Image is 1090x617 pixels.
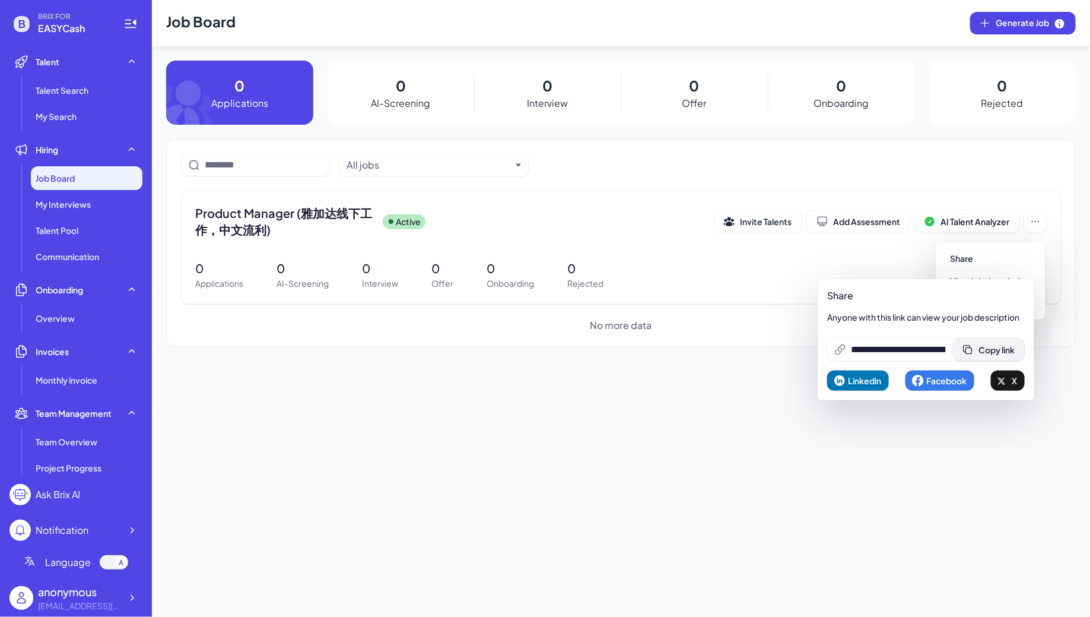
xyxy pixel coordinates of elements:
button: Linkedin [827,371,889,391]
span: Project Progress [36,462,101,474]
button: Copy link [953,338,1025,361]
p: 0 [689,75,700,96]
p: 0 [487,260,534,277]
span: Hiring [36,144,58,156]
span: Monthly invoice [36,374,97,386]
span: Invite Talents [740,216,792,227]
p: Anyone with this link can view your job description [827,311,1025,323]
span: Copy link [978,344,1015,355]
span: Talent Pool [36,224,78,236]
p: Onboarding [813,96,869,110]
p: Rejected [981,96,1024,110]
span: X [1012,375,1017,386]
p: 0 [431,260,453,277]
span: Linkedin [848,375,881,386]
p: Rejected [567,277,603,290]
p: Applications [195,277,243,290]
img: user_logo.png [9,586,33,610]
p: 0 [234,75,244,96]
button: Generate Job [970,12,1076,34]
span: EASYCash [38,21,109,36]
span: Talent [36,56,59,68]
p: 0 [277,260,329,277]
span: Invoices [36,346,69,357]
p: 0 [567,260,603,277]
div: Notification [36,523,88,537]
span: Team Overview [36,436,97,448]
div: maimai@joinbrix.com [38,600,121,612]
span: My Search [36,110,77,122]
span: Onboarding [36,284,83,296]
p: Interview [362,277,398,290]
p: Offer [431,277,453,290]
p: 0 [362,260,398,277]
span: Generate Job [996,17,1066,30]
span: My Interviews [36,198,91,210]
p: Applications [211,96,268,110]
span: AI Talent Analyzer [940,216,1009,227]
p: Offer [682,96,707,110]
div: anonymous [38,584,121,600]
button: Invite Talents [714,210,802,233]
span: Overview [36,312,75,324]
p: 0 [396,75,406,96]
span: No more data [590,318,652,333]
button: All jobs [347,158,511,172]
p: AI-Screening [277,277,329,290]
p: Active [396,216,421,228]
span: Facebook [926,375,967,386]
p: Onboarding [487,277,534,290]
span: Talent Search [36,84,88,96]
button: Facebook [905,371,974,391]
div: Ask Brix AI [36,488,80,502]
span: Communication [36,251,99,262]
button: Share [940,247,1041,270]
button: X [991,371,1025,391]
p: 0 [836,75,846,96]
p: 0 [997,75,1008,96]
span: Job Board [36,172,75,184]
span: Product Manager (雅加达线下工作，中文流利) [195,205,373,238]
button: Add Assessment [806,210,910,233]
p: Interview [527,96,568,110]
span: Team Management [36,407,112,419]
span: BRIX FOR [38,12,109,21]
button: AI Talent Analyzer [915,210,1019,233]
span: Share [951,253,974,264]
span: Language [45,555,91,569]
div: Add Assessment [816,216,900,227]
p: Share [827,289,1025,303]
div: All jobs [347,158,379,172]
p: AI-Screening [371,96,430,110]
p: 0 [542,75,552,96]
p: 0 [195,260,243,277]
